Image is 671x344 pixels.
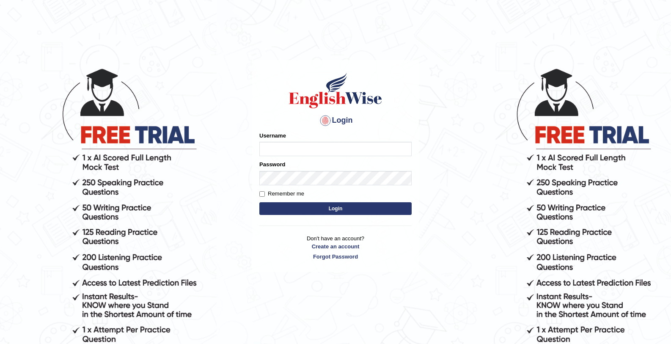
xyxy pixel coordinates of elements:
[259,202,412,215] button: Login
[259,253,412,261] a: Forgot Password
[287,72,384,110] img: Logo of English Wise sign in for intelligent practice with AI
[259,114,412,127] h4: Login
[259,242,412,250] a: Create an account
[259,191,265,197] input: Remember me
[259,234,412,261] p: Don't have an account?
[259,190,304,198] label: Remember me
[259,160,285,168] label: Password
[259,132,286,140] label: Username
